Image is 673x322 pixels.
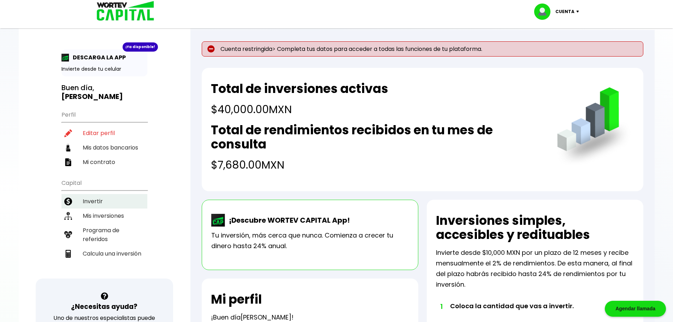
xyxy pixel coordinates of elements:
[211,292,262,306] h2: Mi perfil
[61,140,147,155] a: Mis datos bancarios
[61,54,69,62] img: app-icon
[211,214,225,227] img: wortev-capital-app-icon
[211,123,543,151] h2: Total de rendimientos recibidos en tu mes de consulta
[436,247,634,290] p: Invierte desde $10,000 MXN por un plazo de 12 meses y recibe mensualmente el 2% de rendimientos. ...
[61,126,147,140] a: Editar perfil
[69,53,126,62] p: DESCARGA LA APP
[225,215,350,226] p: ¡Descubre WORTEV CAPITAL App!
[123,42,158,52] div: ¡Ya disponible!
[207,45,215,53] img: error-circle.027baa21.svg
[61,246,147,261] a: Calcula una inversión
[71,301,137,312] h3: ¿Necesitas ayuda?
[64,144,72,152] img: datos-icon.10cf9172.svg
[61,209,147,223] a: Mis inversiones
[555,6,574,17] p: Cuenta
[61,92,123,101] b: [PERSON_NAME]
[605,301,666,317] div: Agendar llamada
[64,129,72,137] img: editar-icon.952d3147.svg
[61,155,147,169] a: Mi contrato
[439,301,443,312] span: 1
[64,231,72,239] img: recomiendanos-icon.9b8e9327.svg
[211,230,409,251] p: Tu inversión, más cerca que nunca. Comienza a crecer tu dinero hasta 24% anual.
[61,223,147,246] a: Programa de referidos
[64,250,72,258] img: calculadora-icon.17d418c4.svg
[61,83,147,101] h3: Buen día,
[436,213,634,242] h2: Inversiones simples, accesibles y redituables
[64,212,72,220] img: inversiones-icon.6695dc30.svg
[534,4,555,20] img: profile-image
[64,158,72,166] img: contrato-icon.f2db500c.svg
[241,313,291,322] span: [PERSON_NAME]
[211,157,543,173] h4: $7,680.00 MXN
[202,41,643,57] p: Cuenta restringida> Completa tus datos para acceder a todas las funciones de tu plataforma.
[61,194,147,209] a: Invertir
[61,65,147,73] p: Invierte desde tu celular
[61,175,147,279] ul: Capital
[554,87,634,168] img: grafica.516fef24.png
[61,107,147,169] ul: Perfil
[64,198,72,205] img: invertir-icon.b3b967d7.svg
[574,11,584,13] img: icon-down
[211,82,388,96] h2: Total de inversiones activas
[211,101,388,117] h4: $40,000.00 MXN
